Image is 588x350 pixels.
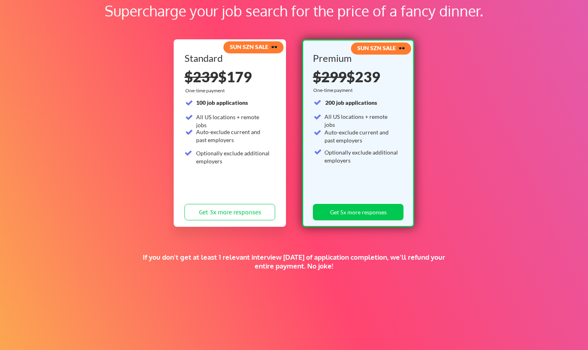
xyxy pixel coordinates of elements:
[357,45,405,51] strong: SUN SZN SALE 🕶️
[196,128,270,144] div: Auto-exclude current and past employers
[185,53,272,63] div: Standard
[313,53,401,63] div: Premium
[324,128,399,144] div: Auto-exclude current and past employers
[196,149,270,165] div: Optionally exclude additional employers
[185,69,275,84] div: $179
[313,68,347,85] s: $299
[196,113,270,129] div: All US locations + remote jobs
[230,43,278,50] strong: SUN SZN SALE 🕶️
[325,99,377,106] strong: 200 job applications
[313,69,401,84] div: $239
[324,113,399,128] div: All US locations + remote jobs
[185,68,218,85] s: $239
[313,87,355,94] div: One-time payment
[139,253,449,271] div: If you don't get at least 1 relevant interview [DATE] of application completion, we'll refund you...
[313,204,403,220] button: Get 5x more responses
[324,149,399,164] div: Optionally exclude additional employers
[185,87,227,94] div: One-time payment
[185,204,275,220] button: Get 3x more responses
[196,99,248,106] strong: 100 job applications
